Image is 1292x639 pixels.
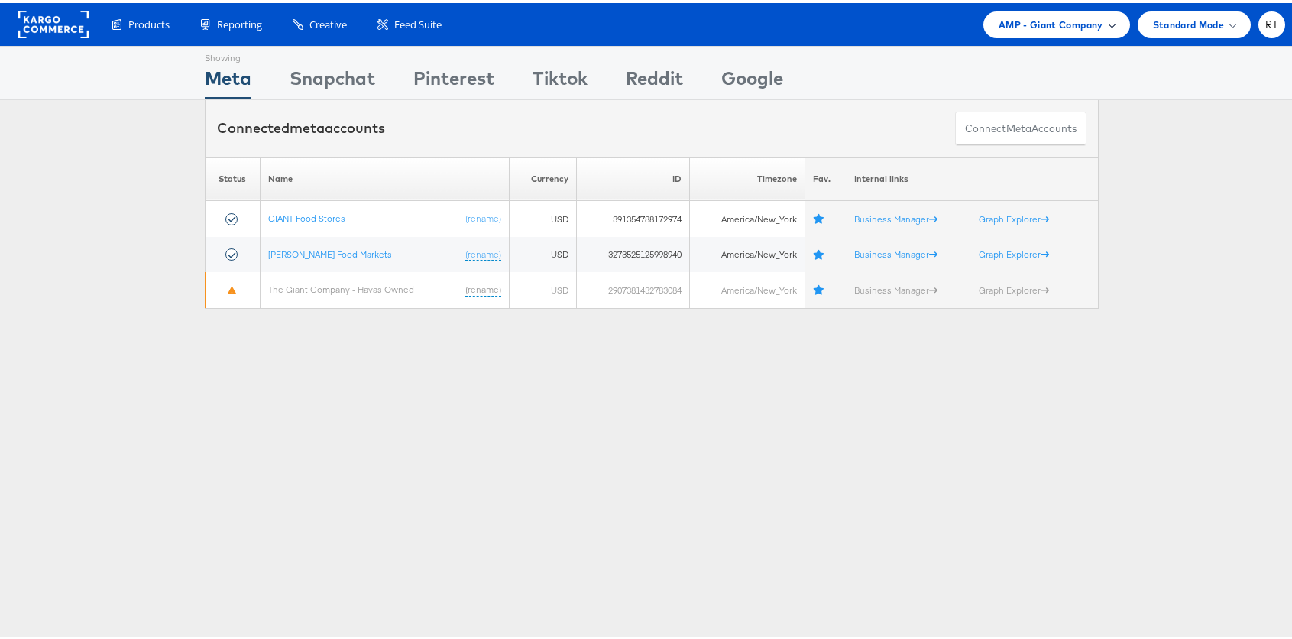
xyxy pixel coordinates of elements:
td: USD [510,269,577,305]
div: Pinterest [413,62,494,96]
td: USD [510,234,577,270]
span: Products [128,15,170,29]
td: 391354788172974 [577,198,689,234]
div: Google [721,62,783,96]
a: Business Manager [854,281,937,293]
a: Business Manager [854,210,937,222]
a: Graph Explorer [979,210,1049,222]
a: GIANT Food Stores [268,209,345,221]
td: USD [510,198,577,234]
th: Currency [510,154,577,198]
span: meta [290,116,325,134]
span: Creative [309,15,347,29]
div: Connected accounts [217,115,385,135]
a: (rename) [465,245,501,258]
td: 3273525125998940 [577,234,689,270]
div: Tiktok [533,62,588,96]
th: ID [577,154,689,198]
th: Timezone [689,154,805,198]
th: Name [260,154,509,198]
div: Showing [205,44,251,62]
span: RT [1265,17,1279,27]
a: The Giant Company - Havas Owned [268,281,414,292]
div: Reddit [626,62,683,96]
span: Reporting [217,15,262,29]
div: Meta [205,62,251,96]
a: (rename) [465,281,501,294]
div: Snapchat [290,62,375,96]
a: (rename) [465,209,501,222]
a: Business Manager [854,245,937,257]
td: America/New_York [689,198,805,234]
a: [PERSON_NAME] Food Markets [268,245,392,257]
a: Graph Explorer [979,245,1049,257]
td: 2907381432783084 [577,269,689,305]
a: Graph Explorer [979,281,1049,293]
span: AMP - Giant Company [999,14,1103,30]
span: Feed Suite [394,15,442,29]
td: America/New_York [689,269,805,305]
span: meta [1006,118,1031,133]
th: Status [206,154,261,198]
span: Standard Mode [1153,14,1224,30]
td: America/New_York [689,234,805,270]
button: ConnectmetaAccounts [955,109,1086,143]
